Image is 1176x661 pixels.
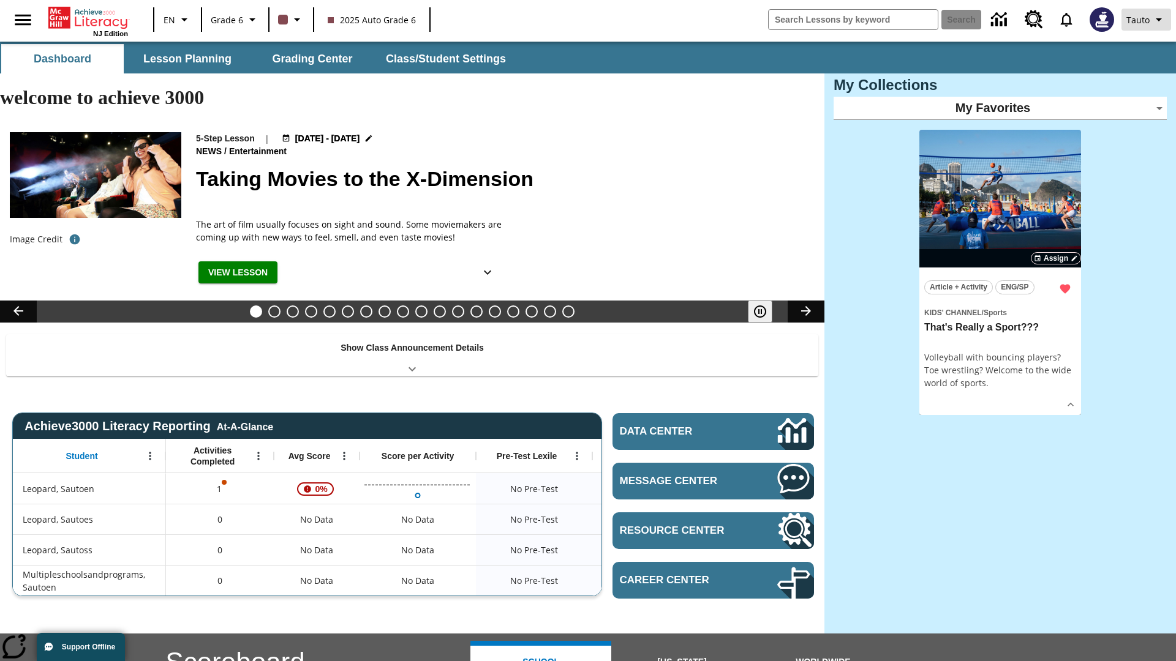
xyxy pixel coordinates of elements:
span: Score per Activity [382,450,454,461]
button: Slide 12 Pre-release lesson [452,305,464,318]
button: Slide 18 The Constitution's Balancing Act [562,305,575,318]
div: No Data, Multipleschoolsandprograms, Sautoen [274,565,360,596]
button: Slide 2 All Aboard the Hyperloop? [268,305,281,318]
button: Pause [748,301,772,323]
button: Open Menu [141,447,159,465]
div: No Data, Leopard, Sautoes [395,507,440,532]
span: No Data [294,568,339,593]
button: Grade: Grade 6, Select a grade [206,9,265,31]
div: No Data, Multipleschoolsandprograms, Sautoen [592,565,709,596]
span: Student [66,450,98,461]
div: No Data, Leopard, Sautoes [274,504,360,534]
button: Dashboard [1,44,124,73]
h3: My Collections [834,77,1167,94]
a: Data Center [984,3,1017,37]
button: Slide 7 Solar Power to the People [360,305,372,318]
div: No Data, Multipleschoolsandprograms, Sautoen [395,569,440,593]
span: | [265,132,269,145]
div: No Data, Leopard, Sautoes [592,504,709,534]
span: NJ Edition [93,30,128,37]
span: Tauto [1126,13,1150,26]
button: Show Details [475,261,500,284]
button: Slide 17 Point of View [544,305,556,318]
div: No Data, Leopard, Sautoss [592,534,709,565]
div: 1, One or more Activity scores may be invalid., Leopard, Sautoen [166,473,274,504]
button: Open Menu [335,447,353,465]
div: 0, Multipleschoolsandprograms, Sautoen [166,565,274,596]
span: / [982,308,984,317]
img: Avatar [1090,7,1114,32]
button: Lesson carousel, Next [788,301,824,323]
a: Data Center [612,413,814,450]
button: Slide 11 Mixed Practice: Citing Evidence [434,305,446,318]
div: Show Class Announcement Details [6,334,818,376]
span: Activities Completed [172,445,253,467]
span: Sports [984,308,1007,317]
button: Show Details [1061,395,1080,414]
button: Select a new avatar [1082,4,1121,35]
p: 5-Step Lesson [196,132,255,145]
button: ENG/SP [995,280,1035,294]
span: News [196,145,224,159]
span: Multipleschoolsandprograms, Sautoen [23,568,159,594]
span: EN [164,13,175,26]
button: Open Menu [568,447,586,465]
input: search field [769,10,938,29]
div: lesson details [919,130,1081,416]
button: Slide 6 The Last Homesteaders [342,305,354,318]
span: The art of film usually focuses on sight and sound. Some moviemakers are coming up with new ways ... [196,218,502,244]
p: Show Class Announcement Details [341,342,484,354]
button: Grading Center [251,44,374,73]
button: Remove from Favorites [1054,278,1076,300]
span: Data Center [620,425,736,438]
span: Resource Center [620,525,741,537]
button: Support Offline [37,633,125,661]
button: View Lesson [198,261,277,284]
button: Slide 16 Remembering Justice O'Connor [526,305,538,318]
button: Lesson Planning [126,44,249,73]
button: Open Menu [249,447,268,465]
span: Leopard, Sautoen [23,482,94,495]
div: 0, Leopard, Sautoss [166,534,274,565]
button: Profile/Settings [1121,9,1171,31]
div: Volleyball with bouncing players? Toe wrestling? Welcome to the wide world of sports. [924,351,1076,389]
span: Achieve3000 Literacy Reporting [24,419,273,433]
a: Message Center [612,463,814,499]
span: ENG/SP [1001,281,1028,294]
span: No Pre-Test, Leopard, Sautoen [510,482,558,495]
button: Slide 10 The Invasion of the Free CD [415,305,428,318]
button: Slide 15 Hooray for Constitution Day! [507,305,519,318]
div: My Favorites [834,97,1167,120]
span: No Data [294,537,339,562]
button: Class/Student Settings [376,44,516,73]
span: 0 [217,543,222,556]
a: Resource Center, Will open in new tab [612,512,814,549]
span: Kids' Channel [924,308,982,317]
span: Article + Activity [930,281,987,294]
span: No Pre-Test, Leopard, Sautoes [510,513,558,526]
a: Resource Center, Will open in new tab [1017,3,1050,36]
span: 0% [310,478,332,500]
span: Avg Score [288,450,331,461]
div: , 0%, Attention! This student's Average First Try Score of 0% is below 65%, Leopard, Sautoen [274,473,360,504]
span: Pre-Test Lexile [497,450,557,461]
img: Panel in front of the seats sprays water mist to the happy audience at a 4DX-equipped theater. [10,132,181,218]
a: Notifications [1050,4,1082,35]
button: Slide 8 Attack of the Terrifying Tomatoes [379,305,391,318]
div: At-A-Glance [217,419,273,433]
span: Grade 6 [211,13,243,26]
span: Leopard, Sautoes [23,513,93,526]
a: Home [48,6,128,30]
span: Support Offline [62,643,115,651]
span: Message Center [620,475,741,487]
span: 0 [217,574,222,587]
div: 0, Leopard, Sautoes [166,504,274,534]
button: Language: EN, Select a language [158,9,197,31]
button: Slide 1 Taking Movies to the X-Dimension [250,305,262,318]
span: Career Center [620,574,741,586]
div: No Data, Leopard, Sautoen [592,473,709,504]
div: Pause [748,301,785,323]
p: Image Credit [10,233,62,245]
span: 0 [217,513,222,526]
span: 2025 Auto Grade 6 [328,13,416,26]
